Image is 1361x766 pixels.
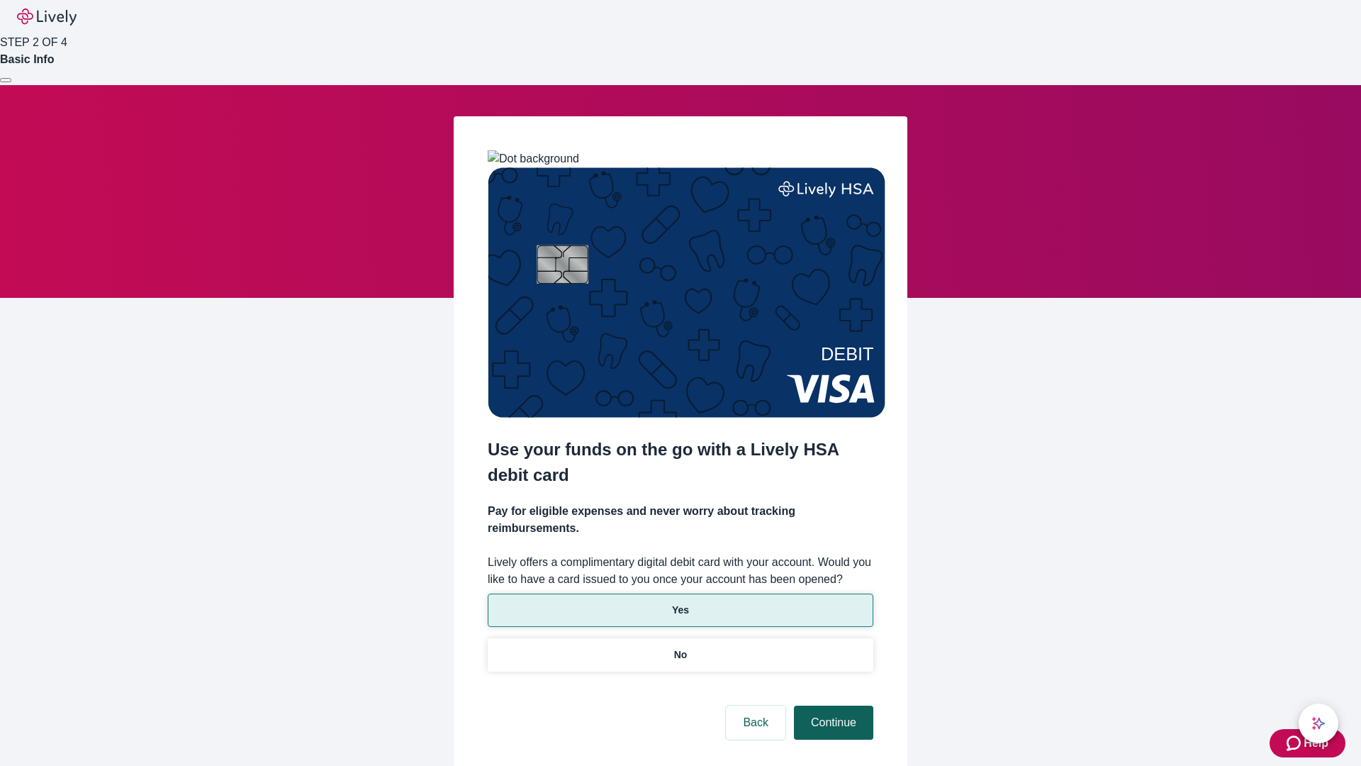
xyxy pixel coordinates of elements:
button: chat [1299,704,1338,743]
p: Yes [672,603,689,618]
h4: Pay for eligible expenses and never worry about tracking reimbursements. [488,503,873,537]
svg: Lively AI Assistant [1311,716,1326,731]
p: No [674,648,688,662]
button: Yes [488,594,873,627]
img: Dot background [488,150,579,167]
button: No [488,638,873,672]
svg: Zendesk support icon [1287,735,1304,752]
button: Back [726,706,785,740]
span: Help [1304,735,1328,752]
img: Debit card [488,167,885,418]
label: Lively offers a complimentary digital debit card with your account. Would you like to have a card... [488,554,873,588]
img: Lively [17,9,77,26]
h2: Use your funds on the go with a Lively HSA debit card [488,437,873,488]
button: Zendesk support iconHelp [1270,729,1345,757]
button: Continue [794,706,873,740]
